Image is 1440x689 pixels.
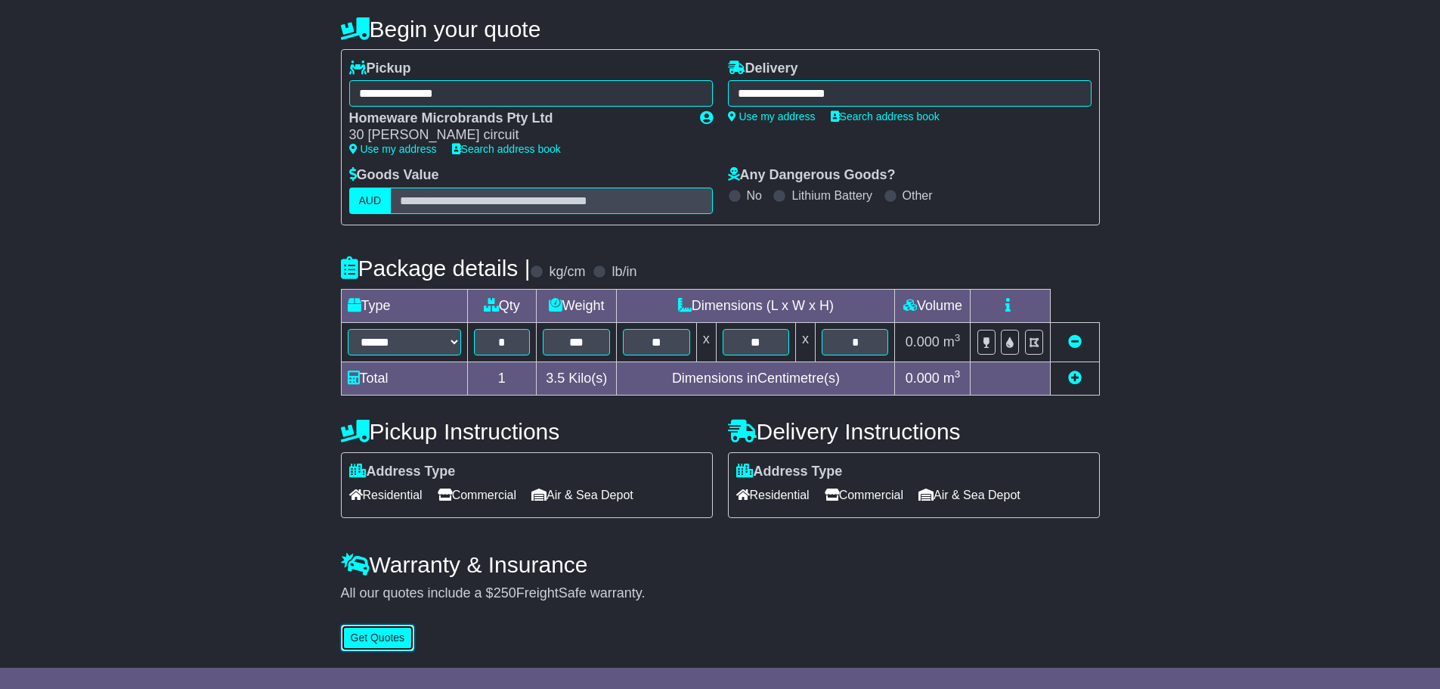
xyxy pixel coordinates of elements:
[349,143,437,155] a: Use my address
[349,464,456,480] label: Address Type
[349,167,439,184] label: Goods Value
[341,362,467,395] td: Total
[1068,371,1082,386] a: Add new item
[341,625,415,651] button: Get Quotes
[531,483,633,507] span: Air & Sea Depot
[467,362,537,395] td: 1
[736,464,843,480] label: Address Type
[341,419,713,444] h4: Pickup Instructions
[617,362,895,395] td: Dimensions in Centimetre(s)
[728,61,798,77] label: Delivery
[341,256,531,281] h4: Package details |
[1068,334,1082,349] a: Remove this item
[825,483,903,507] span: Commercial
[349,61,411,77] label: Pickup
[728,167,896,184] label: Any Dangerous Goods?
[612,264,636,281] label: lb/in
[341,552,1100,577] h4: Warranty & Insurance
[918,483,1020,507] span: Air & Sea Depot
[349,188,392,214] label: AUD
[537,289,617,322] td: Weight
[831,110,940,123] a: Search address book
[452,143,561,155] a: Search address book
[906,334,940,349] span: 0.000
[438,483,516,507] span: Commercial
[906,371,940,386] span: 0.000
[747,188,762,203] label: No
[696,322,716,362] td: x
[617,289,895,322] td: Dimensions (L x W x H)
[791,188,872,203] label: Lithium Battery
[537,362,617,395] td: Kilo(s)
[943,371,961,386] span: m
[903,188,933,203] label: Other
[955,332,961,343] sup: 3
[943,334,961,349] span: m
[341,585,1100,602] div: All our quotes include a $ FreightSafe warranty.
[549,264,585,281] label: kg/cm
[349,127,685,144] div: 30 [PERSON_NAME] circuit
[467,289,537,322] td: Qty
[728,419,1100,444] h4: Delivery Instructions
[895,289,971,322] td: Volume
[728,110,816,123] a: Use my address
[341,17,1100,42] h4: Begin your quote
[736,483,810,507] span: Residential
[494,585,516,601] span: 250
[796,322,816,362] td: x
[349,110,685,127] div: Homeware Microbrands Pty Ltd
[349,483,423,507] span: Residential
[341,289,467,322] td: Type
[955,368,961,380] sup: 3
[546,371,565,386] span: 3.5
